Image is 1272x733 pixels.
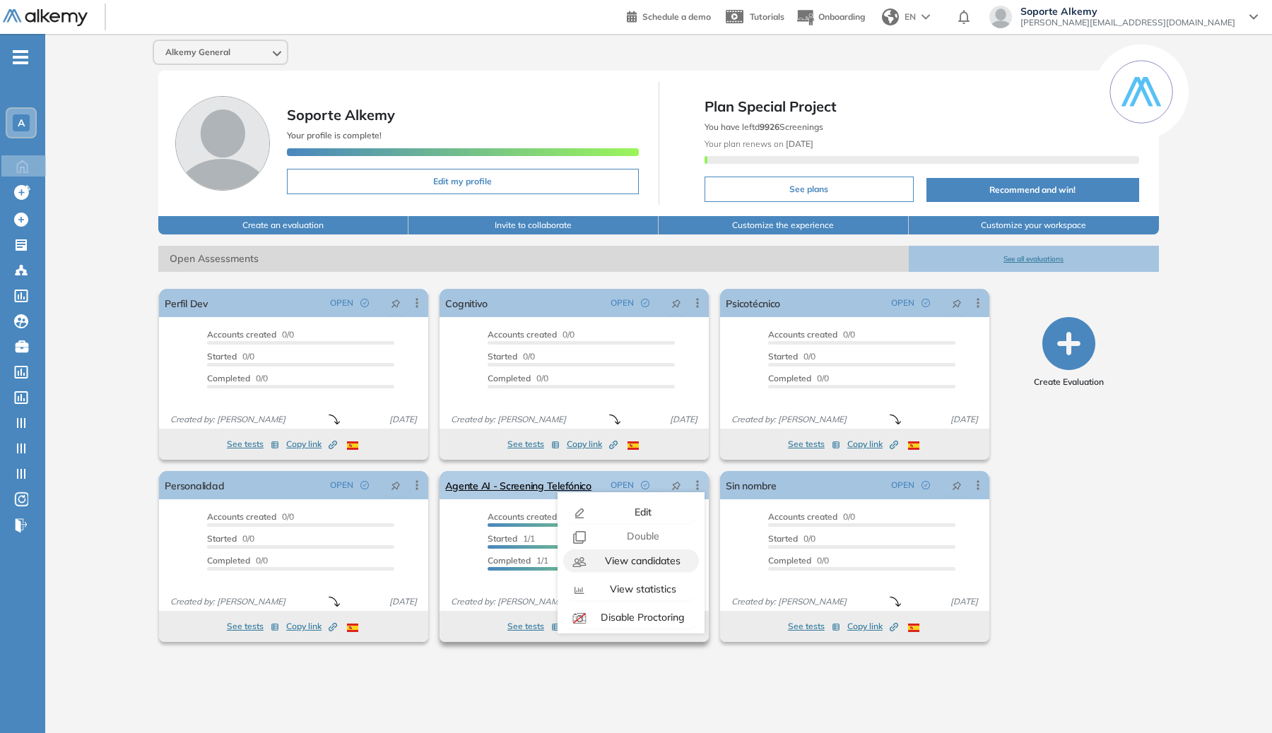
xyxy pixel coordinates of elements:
span: [DATE] [945,413,984,426]
button: See tests [788,618,840,635]
button: Onboarding [796,2,865,32]
button: See all evaluations [909,246,1159,272]
button: Copy link [567,436,618,453]
span: 1/1 [488,555,548,566]
span: Created by: [PERSON_NAME] [165,413,291,426]
button: See tests [507,436,560,453]
span: 0/0 [768,351,815,362]
span: Started [207,533,237,544]
span: check-circle [360,481,369,489]
button: Copy link [286,618,337,635]
button: Edit my profile [287,169,638,194]
button: pushpin [661,474,692,496]
span: Completed [207,555,250,566]
span: Your plan renews on [705,138,813,149]
span: Disable Proctoring [598,611,685,624]
span: [DATE] [384,595,423,608]
button: pushpin [380,292,411,314]
button: Create an evaluation [158,216,408,234]
button: Customize your workspace [909,216,1159,234]
span: pushpin [952,297,962,309]
span: pushpin [391,479,401,491]
span: pushpin [671,297,681,309]
b: 9926 [760,121,779,132]
a: Personalidad [165,471,224,499]
span: Started [207,351,237,362]
button: See tests [227,436,279,453]
span: 0/0 [207,373,268,383]
span: Copy link [286,438,337,451]
span: check-circle [641,481,649,489]
span: Alkemy General [165,47,230,58]
span: [DATE] [945,595,984,608]
img: Logo [3,9,88,27]
span: Your profile is complete! [287,130,382,141]
button: Copy link [847,618,898,635]
button: See tests [507,618,560,635]
img: Profile picture [175,96,270,191]
span: Started [488,351,517,362]
span: [PERSON_NAME][EMAIL_ADDRESS][DOMAIN_NAME] [1020,17,1235,28]
span: Soporte Alkemy [287,106,395,124]
span: 0/0 [207,511,294,522]
div: Chat Widget [1201,665,1272,733]
span: 0/0 [488,373,548,383]
button: Disable Proctoring [563,606,699,628]
button: Create Evaluation [1034,317,1104,388]
span: Accounts created [207,329,276,340]
span: pushpin [391,297,401,309]
span: Completed [488,373,531,383]
span: [DATE] [664,413,703,426]
img: world [882,8,899,25]
span: Soporte Alkemy [1020,6,1235,17]
span: OPEN [330,297,353,309]
span: Accounts created [768,329,837,340]
button: See tests [788,436,840,453]
span: Started [768,351,798,362]
span: Tutorials [750,11,784,22]
span: 0/0 [207,351,254,362]
span: View candidates [602,554,681,567]
img: ESP [347,441,358,450]
span: check-circle [921,481,930,489]
span: 1/1 [488,533,535,544]
button: Copy link [286,436,337,453]
span: Completed [768,373,811,383]
button: pushpin [380,474,411,496]
button: Edit [563,501,699,523]
span: Created by: [PERSON_NAME] [726,413,852,426]
span: Copy link [847,620,898,633]
i: - [13,56,28,59]
span: Accounts created [768,511,837,522]
button: View candidates [563,549,699,572]
span: 0/0 [207,533,254,544]
a: Schedule a demo [627,7,711,24]
span: View statistics [607,583,676,595]
button: Copy link [847,436,898,453]
span: Created by: [PERSON_NAME] [165,595,291,608]
a: Cognitivo [445,289,488,317]
span: Started [768,533,798,544]
span: Accounts created [488,329,557,340]
span: OPEN [330,479,353,491]
span: check-circle [921,299,930,307]
span: check-circle [360,299,369,307]
span: 0/0 [768,555,829,566]
span: Created by: [PERSON_NAME] [PERSON_NAME] [445,595,642,608]
span: OPEN [611,479,634,491]
span: Completed [207,373,250,383]
span: 0/0 [768,511,855,522]
button: Recommend and win! [926,178,1138,202]
span: A [18,117,25,129]
img: ESP [347,624,358,632]
span: OPEN [891,297,914,309]
span: Copy link [567,438,618,451]
a: Psicotécnico [726,289,780,317]
button: pushpin [941,474,972,496]
button: See plans [705,177,914,202]
span: Created by: [PERSON_NAME] [726,595,852,608]
img: ESP [908,624,919,632]
span: Onboarding [818,11,865,22]
span: pushpin [952,479,962,491]
span: Plan Special Project [705,96,1139,117]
